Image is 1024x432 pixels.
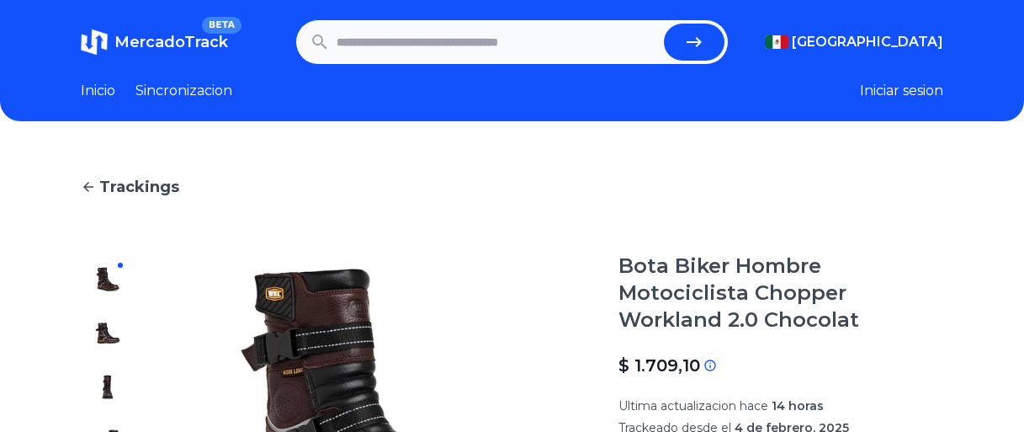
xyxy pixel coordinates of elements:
h1: Bota Biker Hombre Motociclista Chopper Workland 2.0 Chocolat [618,253,943,333]
a: MercadoTrackBETA [81,29,228,56]
button: [GEOGRAPHIC_DATA] [765,32,943,52]
span: [GEOGRAPHIC_DATA] [792,32,943,52]
img: MercadoTrack [81,29,108,56]
p: $ 1.709,10 [618,354,700,377]
span: Trackings [99,175,179,199]
img: Bota Biker Hombre Motociclista Chopper Workland 2.0 Chocolat [94,266,121,293]
a: Inicio [81,81,115,101]
a: Trackings [81,175,943,199]
span: BETA [202,17,241,34]
img: Bota Biker Hombre Motociclista Chopper Workland 2.0 Chocolat [94,320,121,347]
img: Bota Biker Hombre Motociclista Chopper Workland 2.0 Chocolat [94,374,121,401]
button: Iniciar sesion [860,81,943,101]
span: Ultima actualizacion hace [618,398,768,413]
span: MercadoTrack [114,33,228,51]
span: 14 horas [772,398,824,413]
img: Mexico [765,35,788,49]
a: Sincronizacion [135,81,232,101]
